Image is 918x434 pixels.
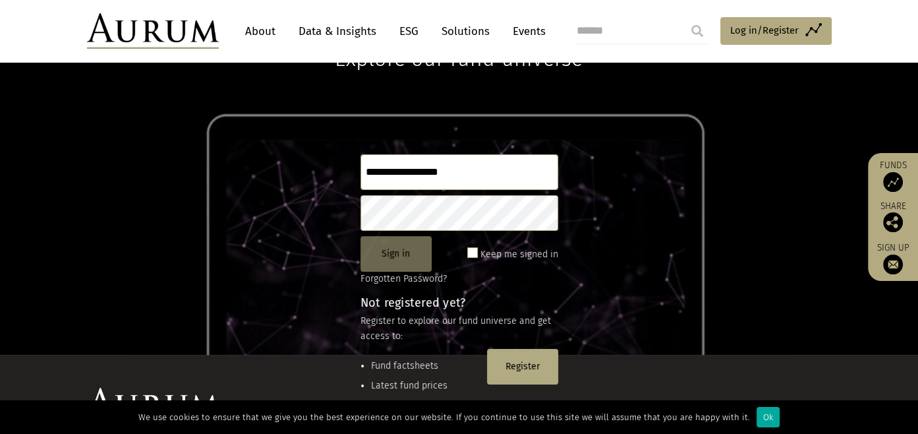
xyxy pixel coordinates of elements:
[883,212,903,232] img: Share this post
[393,19,425,44] a: ESG
[720,17,832,45] a: Log in/Register
[480,247,558,263] label: Keep me signed in
[435,19,496,44] a: Solutions
[371,359,482,373] li: Fund factsheets
[875,202,911,232] div: Share
[87,13,219,49] img: Aurum
[684,18,710,44] input: Submit
[371,379,482,393] li: Latest fund prices
[239,19,282,44] a: About
[883,172,903,192] img: Access Funds
[883,255,903,274] img: Sign up to our newsletter
[730,22,799,38] span: Log in/Register
[875,242,911,274] a: Sign up
[875,160,911,192] a: Funds
[292,19,383,44] a: Data & Insights
[360,297,558,309] h4: Not registered yet?
[360,273,447,284] a: Forgotten Password?
[360,314,558,344] p: Register to explore our fund universe and get access to:
[360,236,432,272] button: Sign in
[757,407,780,427] div: Ok
[87,388,219,423] img: Aurum Logo
[487,349,558,385] button: Register
[506,19,546,44] a: Events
